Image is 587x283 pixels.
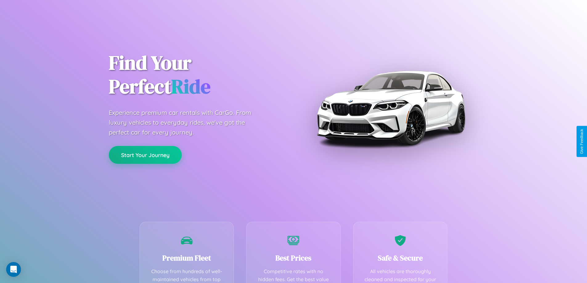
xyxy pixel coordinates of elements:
p: Experience premium car rentals with CarGo. From luxury vehicles to everyday rides, we've got the ... [109,108,263,137]
div: Open Intercom Messenger [6,262,21,277]
button: Start Your Journey [109,146,182,164]
h1: Find Your Perfect [109,51,284,99]
span: Ride [171,73,210,100]
div: Give Feedback [580,129,584,154]
h3: Best Prices [256,253,331,263]
h3: Premium Fleet [149,253,225,263]
h3: Safe & Secure [363,253,438,263]
img: Premium BMW car rental vehicle [314,31,468,185]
